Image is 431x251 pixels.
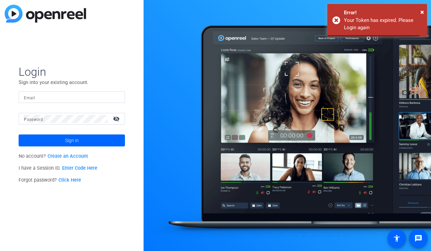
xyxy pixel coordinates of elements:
[19,165,97,171] span: I have a Session ID.
[420,8,424,16] span: ×
[65,132,79,149] span: Sign in
[24,96,35,100] mat-label: Email
[19,134,125,146] button: Sign in
[19,65,125,79] span: Login
[109,114,125,124] mat-icon: visibility_off
[24,93,120,101] input: Enter Email Address
[5,5,86,23] img: blue-gradient.svg
[19,153,88,159] span: No account?
[48,153,88,159] a: Create an Account
[393,234,401,242] mat-icon: accessibility
[62,165,97,171] a: Enter Code Here
[344,17,422,32] div: Your Token has expired. Please Login again
[414,234,422,242] mat-icon: message
[420,7,424,17] button: Close
[19,177,81,183] span: Forgot password?
[24,117,43,122] mat-label: Password
[19,79,125,86] p: Sign into your existing account.
[344,9,422,17] div: Error!
[58,177,81,183] a: Click Here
